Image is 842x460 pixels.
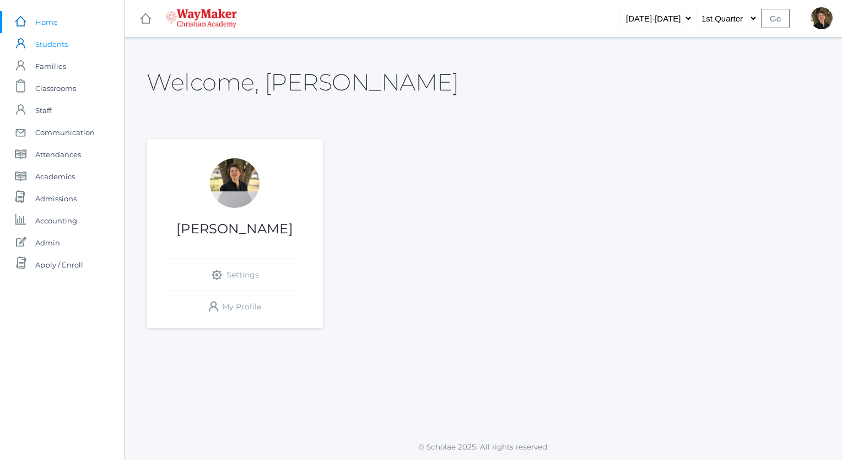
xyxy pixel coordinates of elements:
[147,69,458,95] h2: Welcome, [PERSON_NAME]
[147,222,323,236] h1: [PERSON_NAME]
[35,143,81,165] span: Attendances
[210,158,260,208] div: Dianna Renz
[35,55,66,77] span: Families
[125,441,842,452] p: © Scholae 2025. All rights reserved.
[761,9,790,28] input: Go
[166,9,237,28] img: waymaker-logo-stack-white-1602f2b1af18da31a5905e9982d058868370996dac5278e84edea6dabf9a3315.png
[811,7,833,29] div: Dianna Renz
[35,188,77,210] span: Admissions
[35,33,68,55] span: Students
[169,291,301,323] a: My Profile
[35,77,76,99] span: Classrooms
[35,121,95,143] span: Communication
[35,232,60,254] span: Admin
[35,210,77,232] span: Accounting
[169,259,301,291] a: Settings
[35,99,51,121] span: Staff
[35,165,75,188] span: Academics
[35,254,83,276] span: Apply / Enroll
[35,11,58,33] span: Home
